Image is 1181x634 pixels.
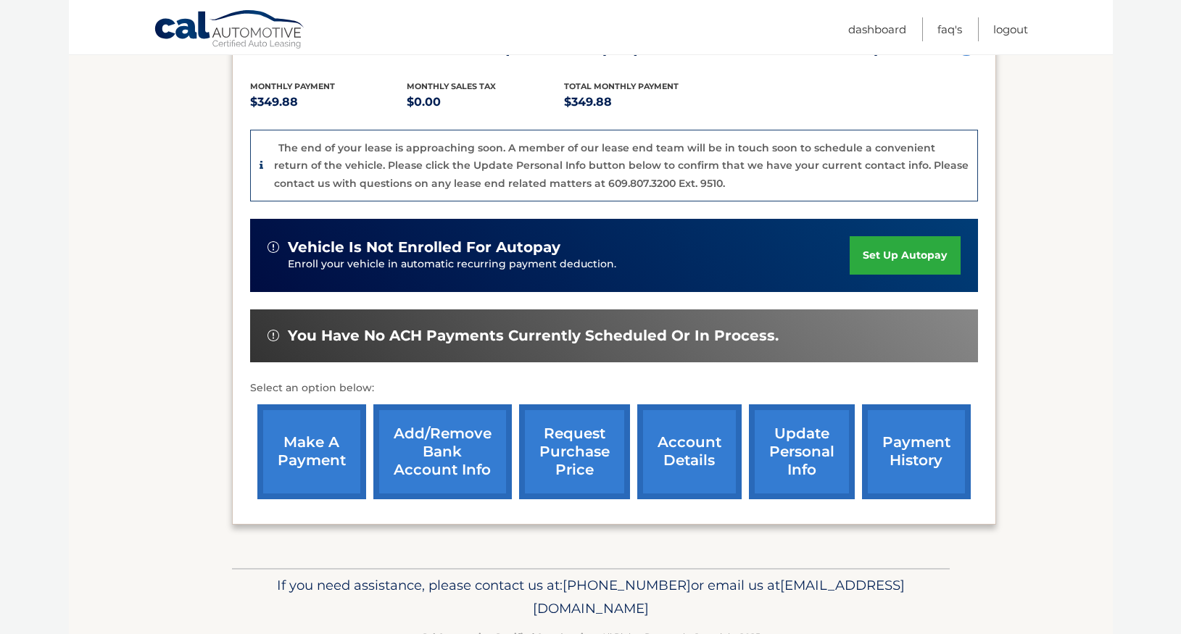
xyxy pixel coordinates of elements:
[250,81,335,91] span: Monthly Payment
[637,404,742,499] a: account details
[250,380,978,397] p: Select an option below:
[564,81,679,91] span: Total Monthly Payment
[154,9,306,51] a: Cal Automotive
[937,17,962,41] a: FAQ's
[241,574,940,620] p: If you need assistance, please contact us at: or email us at
[288,327,779,345] span: You have no ACH payments currently scheduled or in process.
[250,92,407,112] p: $349.88
[850,236,960,275] a: set up autopay
[407,92,564,112] p: $0.00
[749,404,855,499] a: update personal info
[848,17,906,41] a: Dashboard
[862,404,971,499] a: payment history
[257,404,366,499] a: make a payment
[373,404,512,499] a: Add/Remove bank account info
[268,330,279,341] img: alert-white.svg
[519,404,630,499] a: request purchase price
[563,577,691,593] span: [PHONE_NUMBER]
[274,141,969,190] p: The end of your lease is approaching soon. A member of our lease end team will be in touch soon t...
[268,241,279,253] img: alert-white.svg
[993,17,1028,41] a: Logout
[407,81,496,91] span: Monthly sales Tax
[564,92,721,112] p: $349.88
[288,256,850,272] p: Enroll your vehicle in automatic recurring payment deduction.
[288,238,560,256] span: vehicle is not enrolled for autopay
